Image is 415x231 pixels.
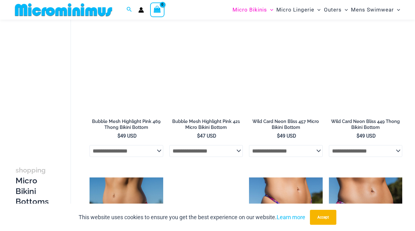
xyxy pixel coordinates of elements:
[12,3,115,17] img: MM SHOP LOGO FLAT
[90,4,163,114] img: Bubble Mesh Highlight Pink 469 Thong 02
[79,213,305,222] p: This website uses cookies to ensure you get the best experience on our website.
[169,4,243,114] a: Bubble Mesh Highlight Pink 421 Micro 01Bubble Mesh Highlight Pink 421 Micro 02Bubble Mesh Highlig...
[197,133,200,139] span: $
[357,133,376,139] bdi: 49 USD
[16,165,49,207] h3: Micro Bikini Bottoms
[329,119,402,130] h2: Wild Card Neon Bliss 449 Thong Bikini Bottom
[277,214,305,220] a: Learn more
[233,2,267,18] span: Micro Bikinis
[249,4,322,114] img: Wild Card Neon Bliss 312 Top 457 Micro 04
[249,119,322,133] a: Wild Card Neon Bliss 457 Micro Bikini Bottom
[249,4,322,114] a: Wild Card Neon Bliss 312 Top 457 Micro 04Wild Card Neon Bliss 312 Top 457 Micro 05Wild Card Neon ...
[357,133,359,139] span: $
[127,6,132,14] a: Search icon link
[276,2,314,18] span: Micro Lingerie
[230,1,403,19] nav: Site Navigation
[277,133,280,139] span: $
[118,133,137,139] bdi: 49 USD
[16,166,46,174] span: shopping
[16,21,71,145] iframe: TrustedSite Certified
[349,2,402,18] a: Mens SwimwearMenu ToggleMenu Toggle
[329,119,402,133] a: Wild Card Neon Bliss 449 Thong Bikini Bottom
[324,2,342,18] span: Outers
[150,2,164,17] a: View Shopping Cart, empty
[267,2,273,18] span: Menu Toggle
[329,4,402,114] a: Wild Card Neon Bliss 449 Thong 01Wild Card Neon Bliss 449 Thong 02Wild Card Neon Bliss 449 Thong 02
[169,119,243,133] a: Bubble Mesh Highlight Pink 421 Micro Bikini Bottom
[314,2,320,18] span: Menu Toggle
[138,7,144,13] a: Account icon link
[249,119,322,130] h2: Wild Card Neon Bliss 457 Micro Bikini Bottom
[342,2,348,18] span: Menu Toggle
[169,119,243,130] h2: Bubble Mesh Highlight Pink 421 Micro Bikini Bottom
[351,2,394,18] span: Mens Swimwear
[90,119,163,130] h2: Bubble Mesh Highlight Pink 469 Thong Bikini Bottom
[329,4,402,114] img: Wild Card Neon Bliss 449 Thong 01
[90,4,163,114] a: Bubble Mesh Highlight Pink 469 Thong 01Bubble Mesh Highlight Pink 469 Thong 02Bubble Mesh Highlig...
[310,210,336,225] button: Accept
[197,133,216,139] bdi: 47 USD
[394,2,400,18] span: Menu Toggle
[275,2,322,18] a: Micro LingerieMenu ToggleMenu Toggle
[169,4,243,114] img: Bubble Mesh Highlight Pink 421 Micro 01
[322,2,349,18] a: OutersMenu ToggleMenu Toggle
[118,133,120,139] span: $
[90,119,163,133] a: Bubble Mesh Highlight Pink 469 Thong Bikini Bottom
[277,133,296,139] bdi: 49 USD
[231,2,275,18] a: Micro BikinisMenu ToggleMenu Toggle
